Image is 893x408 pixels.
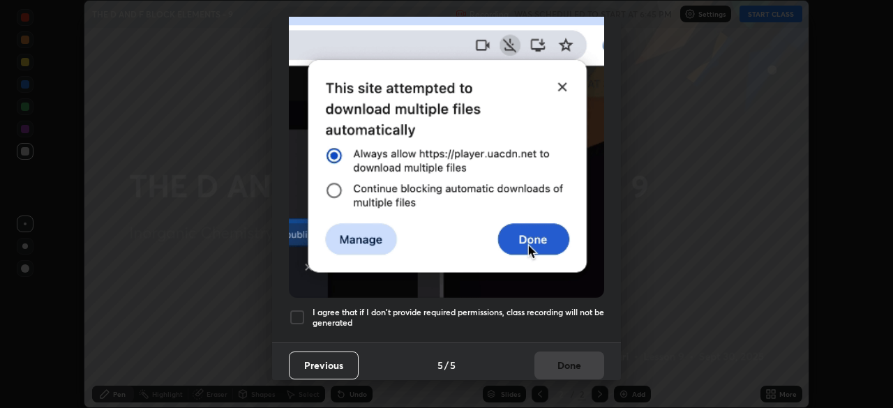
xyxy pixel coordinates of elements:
h4: 5 [450,358,456,372]
h4: 5 [437,358,443,372]
h4: / [444,358,449,372]
h5: I agree that if I don't provide required permissions, class recording will not be generated [313,307,604,328]
button: Previous [289,352,359,379]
